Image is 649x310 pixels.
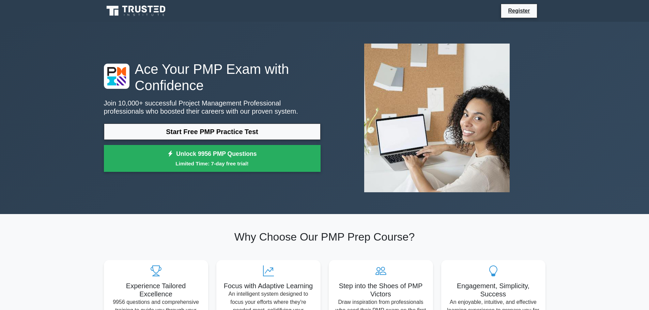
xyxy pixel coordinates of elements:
h5: Focus with Adaptive Learning [222,282,315,290]
h2: Why Choose Our PMP Prep Course? [104,230,545,243]
a: Start Free PMP Practice Test [104,124,321,140]
small: Limited Time: 7-day free trial! [112,160,312,167]
h5: Step into the Shoes of PMP Victors [334,282,428,298]
p: Join 10,000+ successful Project Management Professional professionals who boosted their careers w... [104,99,321,115]
h5: Engagement, Simplicity, Success [447,282,540,298]
h5: Experience Tailored Excellence [109,282,203,298]
h1: Ace Your PMP Exam with Confidence [104,61,321,94]
a: Register [504,6,534,15]
a: Unlock 9956 PMP QuestionsLimited Time: 7-day free trial! [104,145,321,172]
